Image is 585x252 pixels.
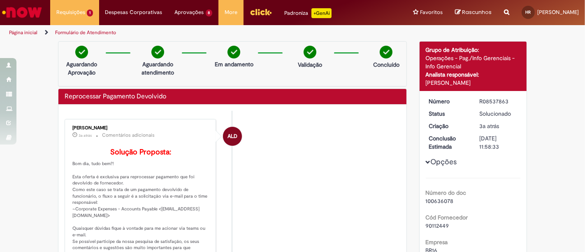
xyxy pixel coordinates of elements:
[526,9,531,15] span: HR
[9,29,37,36] a: Página inicial
[228,126,237,146] span: ALD
[479,122,499,130] span: 3a atrás
[75,46,88,58] img: check-circle-green.png
[426,189,467,196] b: Número do doc
[304,46,316,58] img: check-circle-green.png
[225,8,237,16] span: More
[79,133,92,138] time: 21/07/2022 10:57:45
[373,61,399,69] p: Concluído
[284,8,332,18] div: Padroniza
[479,122,518,130] div: 21/07/2022 09:58:29
[250,6,272,18] img: click_logo_yellow_360x200.png
[426,79,521,87] div: [PERSON_NAME]
[223,127,242,146] div: Andressa Luiza Da Silva
[455,9,492,16] a: Rascunhos
[426,214,468,221] b: Cód Fornecedor
[87,9,93,16] span: 1
[138,60,178,77] p: Aguardando atendimento
[426,46,521,54] div: Grupo de Atribuição:
[175,8,204,16] span: Aprovações
[228,46,240,58] img: check-circle-green.png
[1,4,43,21] img: ServiceNow
[380,46,392,58] img: check-circle-green.png
[479,110,518,118] div: Solucionado
[423,134,474,151] dt: Conclusão Estimada
[110,147,171,157] b: Solução Proposta:
[151,46,164,58] img: check-circle-green.png
[206,9,213,16] span: 8
[423,122,474,130] dt: Criação
[56,8,85,16] span: Requisições
[420,8,443,16] span: Favoritos
[537,9,579,16] span: [PERSON_NAME]
[426,54,521,70] div: Operações - Pag./Info Gerenciais - Info Gerencial
[215,60,253,68] p: Em andamento
[426,197,454,205] span: 100636078
[423,97,474,105] dt: Número
[298,61,322,69] p: Validação
[65,93,166,100] h2: Reprocessar Pagamento Devolvido Histórico de tíquete
[62,60,102,77] p: Aguardando Aprovação
[79,133,92,138] span: 3a atrás
[479,122,499,130] time: 21/07/2022 09:58:29
[311,8,332,18] p: +GenAi
[462,8,492,16] span: Rascunhos
[479,134,518,151] div: [DATE] 11:58:33
[479,97,518,105] div: R08537863
[426,222,449,229] span: 90112449
[423,110,474,118] dt: Status
[105,8,162,16] span: Despesas Corporativas
[102,132,155,139] small: Comentários adicionais
[426,70,521,79] div: Analista responsável:
[72,126,209,131] div: [PERSON_NAME]
[6,25,384,40] ul: Trilhas de página
[426,238,448,246] b: Empresa
[55,29,116,36] a: Formulário de Atendimento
